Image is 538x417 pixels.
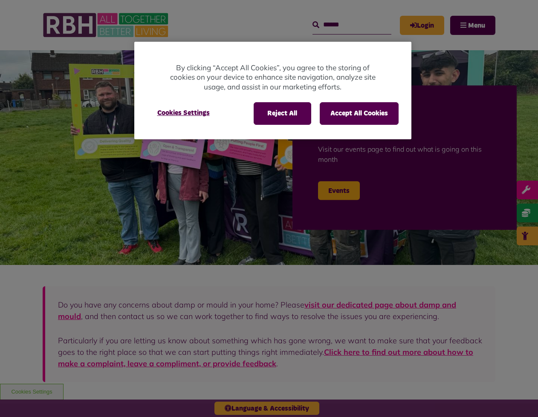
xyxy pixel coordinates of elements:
[254,102,311,124] button: Reject All
[134,42,411,139] div: Cookie banner
[168,63,377,92] p: By clicking “Accept All Cookies”, you agree to the storing of cookies on your device to enhance s...
[147,102,220,124] button: Cookies Settings
[134,42,411,139] div: Privacy
[320,102,399,124] button: Accept All Cookies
